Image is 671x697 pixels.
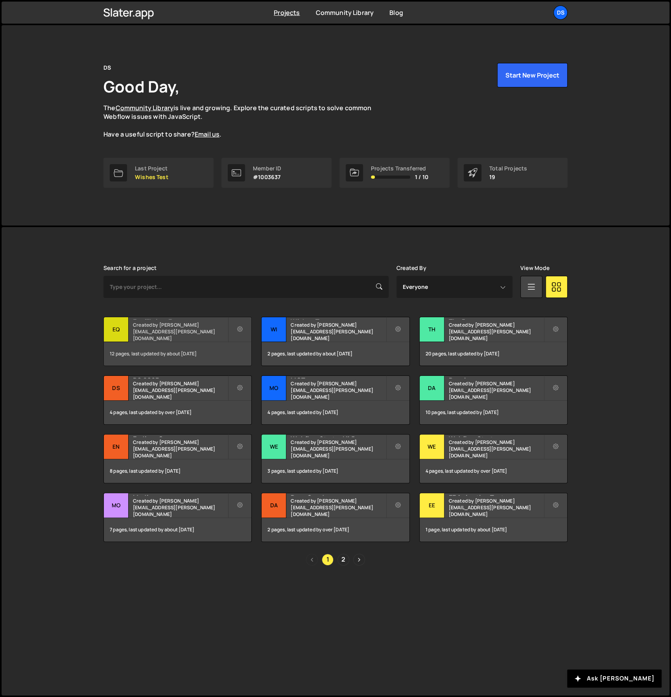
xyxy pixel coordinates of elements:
div: 2 pages, last updated by about [DATE] [262,342,409,366]
div: 10 pages, last updated by [DATE] [420,401,567,424]
div: Mo [104,493,129,518]
input: Type your project... [103,276,389,298]
a: En Endless Commerce Created by [PERSON_NAME][EMAIL_ADDRESS][PERSON_NAME][DOMAIN_NAME] 8 pages, la... [103,434,252,483]
a: Last Project Wishes Test [103,158,214,188]
div: 4 pages, last updated by over [DATE] [104,401,251,424]
a: Eq Equilibrium Energy Created by [PERSON_NAME][EMAIL_ADDRESS][PERSON_NAME][DOMAIN_NAME] 12 pages,... [103,317,252,366]
div: Member ID [253,165,281,172]
small: Created by [PERSON_NAME][EMAIL_ADDRESS][PERSON_NAME][DOMAIN_NAME] [291,380,385,400]
label: View Mode [520,265,549,271]
label: Search for a project [103,265,157,271]
div: 7 pages, last updated by about [DATE] [104,518,251,542]
small: Created by [PERSON_NAME][EMAIL_ADDRESS][PERSON_NAME][DOMAIN_NAME] [291,439,385,459]
small: Created by [PERSON_NAME][EMAIL_ADDRESS][PERSON_NAME][DOMAIN_NAME] [449,439,544,459]
small: Created by [PERSON_NAME][EMAIL_ADDRESS][PERSON_NAME][DOMAIN_NAME] [133,380,228,400]
div: DS [104,376,129,401]
a: Th The Resonance Created by [PERSON_NAME][EMAIL_ADDRESS][PERSON_NAME][DOMAIN_NAME] 20 pages, last... [419,317,568,366]
div: Projects Transferred [371,165,428,172]
button: Ask [PERSON_NAME] [567,669,662,688]
div: Da [262,493,286,518]
a: MO MOTo Created by [PERSON_NAME][EMAIL_ADDRESS][PERSON_NAME][DOMAIN_NAME] 4 pages, last updated b... [261,375,409,425]
small: Created by [PERSON_NAME][EMAIL_ADDRESS][PERSON_NAME][DOMAIN_NAME] [133,439,228,459]
div: We [262,434,286,459]
h2: Webflow Starter [449,434,544,437]
p: The is live and growing. Explore the curated scripts to solve common Webflow issues with JavaScri... [103,104,387,139]
div: Da [420,376,444,401]
div: 20 pages, last updated by [DATE] [420,342,567,366]
small: Created by [PERSON_NAME][EMAIL_ADDRESS][PERSON_NAME][DOMAIN_NAME] [291,497,385,518]
h2: DS 2023 [133,376,228,378]
a: Da Dayglow Created by [PERSON_NAME][EMAIL_ADDRESS][PERSON_NAME][DOMAIN_NAME] 10 pages, last updat... [419,375,568,425]
div: Th [420,317,444,342]
a: Community Library [115,104,173,112]
a: Da Daas Good Created by [PERSON_NAME][EMAIL_ADDRESS][PERSON_NAME][DOMAIN_NAME] 2 pages, last upda... [261,493,409,542]
h2: Daas Good [291,493,385,495]
div: Eq [104,317,129,342]
small: Created by [PERSON_NAME][EMAIL_ADDRESS][PERSON_NAME][DOMAIN_NAME] [291,322,385,342]
div: Total Projects [489,165,527,172]
h2: The Resonance [449,317,544,320]
div: DS [103,63,111,72]
div: 4 pages, last updated by over [DATE] [420,459,567,483]
a: Email us [195,130,219,139]
h2: Equilibrium Energy [133,317,228,320]
div: MO [262,376,286,401]
a: Wi Wishes Test Created by [PERSON_NAME][EMAIL_ADDRESS][PERSON_NAME][DOMAIN_NAME] 2 pages, last up... [261,317,409,366]
p: #1003637 [253,174,281,180]
div: 12 pages, last updated by about [DATE] [104,342,251,366]
p: 19 [489,174,527,180]
a: Projects [274,8,300,17]
a: Mo Modlee Created by [PERSON_NAME][EMAIL_ADDRESS][PERSON_NAME][DOMAIN_NAME] 7 pages, last updated... [103,493,252,542]
small: Created by [PERSON_NAME][EMAIL_ADDRESS][PERSON_NAME][DOMAIN_NAME] [449,380,544,400]
div: 4 pages, last updated by [DATE] [262,401,409,424]
a: Page 2 [337,554,349,566]
div: We [420,434,444,459]
h1: Good Day, [103,76,180,97]
small: Created by [PERSON_NAME][EMAIL_ADDRESS][PERSON_NAME][DOMAIN_NAME] [133,322,228,342]
a: We Webflow Starter V1.5 Created by [PERSON_NAME][EMAIL_ADDRESS][PERSON_NAME][DOMAIN_NAME] 3 pages... [261,434,409,483]
div: 3 pages, last updated by [DATE] [262,459,409,483]
a: EE EE Animation Test Created by [PERSON_NAME][EMAIL_ADDRESS][PERSON_NAME][DOMAIN_NAME] 1 page, la... [419,493,568,542]
h2: Wishes Test [291,317,385,320]
button: Start New Project [497,63,568,87]
a: Next page [353,554,365,566]
span: 1 / 10 [415,174,428,180]
div: Pagination [103,554,568,566]
small: Created by [PERSON_NAME][EMAIL_ADDRESS][PERSON_NAME][DOMAIN_NAME] [449,322,544,342]
h2: Webflow Starter V1.5 [291,434,385,437]
a: Blog [389,8,403,17]
div: 2 pages, last updated by over [DATE] [262,518,409,542]
a: DS DS 2023 Created by [PERSON_NAME][EMAIL_ADDRESS][PERSON_NAME][DOMAIN_NAME] 4 pages, last update... [103,375,252,425]
h2: EE Animation Test [449,493,544,495]
div: 1 page, last updated by about [DATE] [420,518,567,542]
h2: MOTo [291,376,385,378]
small: Created by [PERSON_NAME][EMAIL_ADDRESS][PERSON_NAME][DOMAIN_NAME] [449,497,544,518]
small: Created by [PERSON_NAME][EMAIL_ADDRESS][PERSON_NAME][DOMAIN_NAME] [133,497,228,518]
a: We Webflow Starter Created by [PERSON_NAME][EMAIL_ADDRESS][PERSON_NAME][DOMAIN_NAME] 4 pages, las... [419,434,568,483]
label: Created By [396,265,426,271]
div: En [104,434,129,459]
h2: Modlee [133,493,228,495]
div: EE [420,493,444,518]
div: Last Project [135,165,168,172]
a: Community Library [315,8,374,17]
div: 8 pages, last updated by [DATE] [104,459,251,483]
a: DS [553,6,568,20]
h2: Endless Commerce [133,434,228,437]
h2: Dayglow [449,376,544,378]
div: Wi [262,317,286,342]
p: Wishes Test [135,174,168,180]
